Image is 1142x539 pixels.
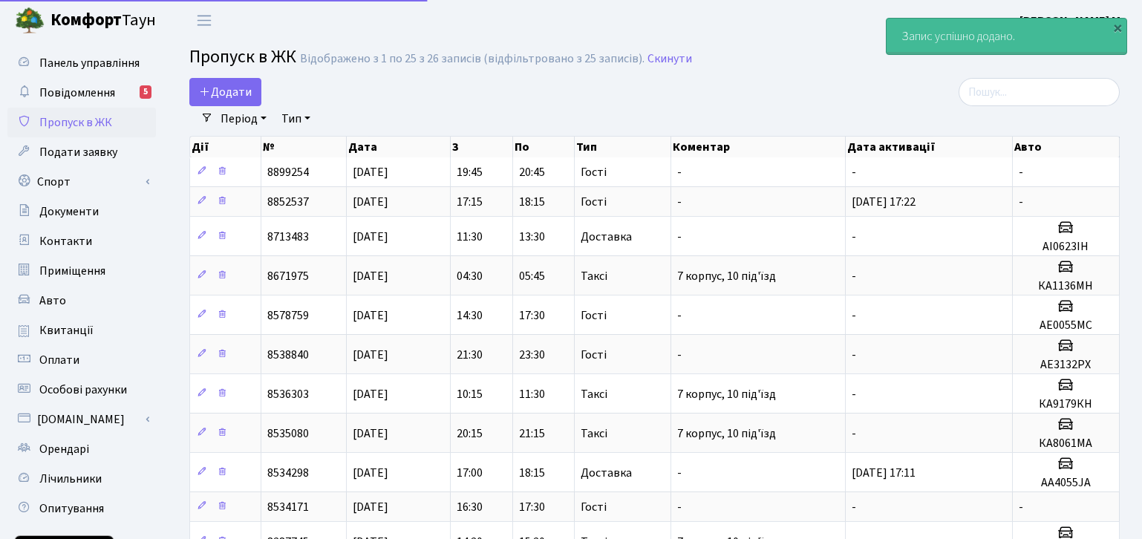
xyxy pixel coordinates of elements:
span: [DATE] [353,386,388,402]
a: Орендарі [7,434,156,464]
h5: АЕ3132РХ [1019,358,1113,372]
a: Документи [7,197,156,226]
span: - [677,347,682,363]
span: Приміщення [39,263,105,279]
span: Таксі [581,428,607,440]
span: - [677,229,682,245]
span: 14:30 [457,307,483,324]
span: - [852,347,856,363]
span: - [1019,194,1023,210]
a: Лічильники [7,464,156,494]
span: 11:30 [519,386,545,402]
span: 21:15 [519,425,545,442]
span: - [852,268,856,284]
a: Додати [189,78,261,106]
a: Тип [275,106,316,131]
span: [DATE] [353,268,388,284]
span: Подати заявку [39,144,117,160]
a: [DOMAIN_NAME] [7,405,156,434]
span: 8899254 [267,164,309,180]
span: Додати [199,84,252,100]
span: - [852,425,856,442]
span: - [677,164,682,180]
span: [DATE] [353,229,388,245]
span: 17:30 [519,499,545,515]
span: 8534298 [267,465,309,481]
span: 21:30 [457,347,483,363]
th: Дата активації [846,137,1013,157]
span: 10:15 [457,386,483,402]
div: Запис успішно додано. [887,19,1126,54]
a: Оплати [7,345,156,375]
span: - [1019,499,1023,515]
span: Орендарі [39,441,89,457]
span: 8536303 [267,386,309,402]
a: Панель управління [7,48,156,78]
span: Гості [581,166,607,178]
span: Контакти [39,233,92,249]
span: [DATE] [353,425,388,442]
span: Панель управління [39,55,140,71]
h5: КА8061МА [1019,437,1113,451]
span: Оплати [39,352,79,368]
a: Приміщення [7,256,156,286]
span: Таксі [581,388,607,400]
a: Скинути [647,52,692,66]
span: [DATE] [353,499,388,515]
a: Період [215,106,273,131]
span: 7 корпус, 10 під'їзд [677,425,776,442]
span: - [677,307,682,324]
span: [DATE] [353,194,388,210]
span: 8671975 [267,268,309,284]
div: × [1110,20,1125,35]
a: Повідомлення5 [7,78,156,108]
span: [DATE] [353,465,388,481]
th: Тип [575,137,671,157]
th: Коментар [671,137,846,157]
span: Пропуск в ЖК [189,44,296,70]
span: Доставка [581,231,632,243]
span: Опитування [39,500,104,517]
span: - [1019,164,1023,180]
h5: КА1136МН [1019,279,1113,293]
span: - [852,386,856,402]
span: Гості [581,349,607,361]
span: Авто [39,293,66,309]
span: 20:45 [519,164,545,180]
div: 5 [140,85,151,99]
span: 8852537 [267,194,309,210]
a: Квитанції [7,316,156,345]
span: - [677,499,682,515]
span: 17:15 [457,194,483,210]
span: Документи [39,203,99,220]
span: Таксі [581,270,607,282]
span: Особові рахунки [39,382,127,398]
a: Авто [7,286,156,316]
span: 7 корпус, 10 під'їзд [677,268,776,284]
th: Авто [1013,137,1120,157]
span: 8538840 [267,347,309,363]
span: [DATE] [353,307,388,324]
span: - [852,164,856,180]
a: Спорт [7,167,156,197]
span: 17:00 [457,465,483,481]
span: 18:15 [519,465,545,481]
span: Квитанції [39,322,94,339]
span: Гості [581,310,607,321]
th: Дата [347,137,451,157]
b: [PERSON_NAME] М. [1019,13,1124,29]
span: - [852,499,856,515]
span: Пропуск в ЖК [39,114,112,131]
a: Пропуск в ЖК [7,108,156,137]
span: 13:30 [519,229,545,245]
span: 23:30 [519,347,545,363]
span: Гості [581,501,607,513]
a: Подати заявку [7,137,156,167]
span: 8578759 [267,307,309,324]
span: 17:30 [519,307,545,324]
span: 20:15 [457,425,483,442]
span: [DATE] [353,347,388,363]
span: [DATE] [353,164,388,180]
h5: AA4055JA [1019,476,1113,490]
h5: АЕ0055МС [1019,318,1113,333]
